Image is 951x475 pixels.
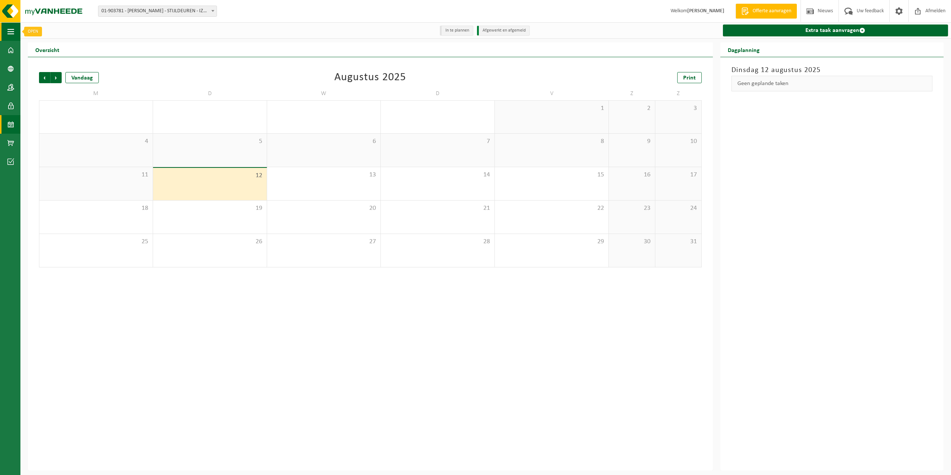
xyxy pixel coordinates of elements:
[495,87,609,100] td: V
[499,238,605,246] span: 29
[736,4,797,19] a: Offerte aanvragen
[499,137,605,146] span: 8
[43,204,149,212] span: 18
[659,238,698,246] span: 31
[271,238,377,246] span: 27
[384,137,491,146] span: 7
[157,137,263,146] span: 5
[98,6,217,17] span: 01-903781 - PLETS DIRK - STIJLDEUREN - IZEGEM
[723,25,948,36] a: Extra taak aanvragen
[384,204,491,212] span: 21
[613,238,651,246] span: 30
[271,137,377,146] span: 6
[28,42,67,57] h2: Overzicht
[659,137,698,146] span: 10
[613,204,651,212] span: 23
[65,72,99,83] div: Vandaag
[613,137,651,146] span: 9
[613,104,651,113] span: 2
[384,238,491,246] span: 28
[499,204,605,212] span: 22
[51,72,62,83] span: Volgende
[659,204,698,212] span: 24
[334,72,406,83] div: Augustus 2025
[687,8,724,14] strong: [PERSON_NAME]
[477,26,530,36] li: Afgewerkt en afgemeld
[43,137,149,146] span: 4
[659,171,698,179] span: 17
[43,171,149,179] span: 11
[157,238,263,246] span: 26
[499,171,605,179] span: 15
[267,87,381,100] td: W
[271,171,377,179] span: 13
[43,238,149,246] span: 25
[613,171,651,179] span: 16
[157,204,263,212] span: 19
[271,204,377,212] span: 20
[677,72,702,83] a: Print
[731,65,932,76] h3: Dinsdag 12 augustus 2025
[384,171,491,179] span: 14
[440,26,473,36] li: In te plannen
[157,172,263,180] span: 12
[609,87,655,100] td: Z
[655,87,702,100] td: Z
[659,104,698,113] span: 3
[381,87,495,100] td: D
[720,42,767,57] h2: Dagplanning
[39,87,153,100] td: M
[499,104,605,113] span: 1
[39,72,50,83] span: Vorige
[153,87,267,100] td: D
[98,6,217,16] span: 01-903781 - PLETS DIRK - STIJLDEUREN - IZEGEM
[751,7,793,15] span: Offerte aanvragen
[683,75,696,81] span: Print
[731,76,932,91] div: Geen geplande taken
